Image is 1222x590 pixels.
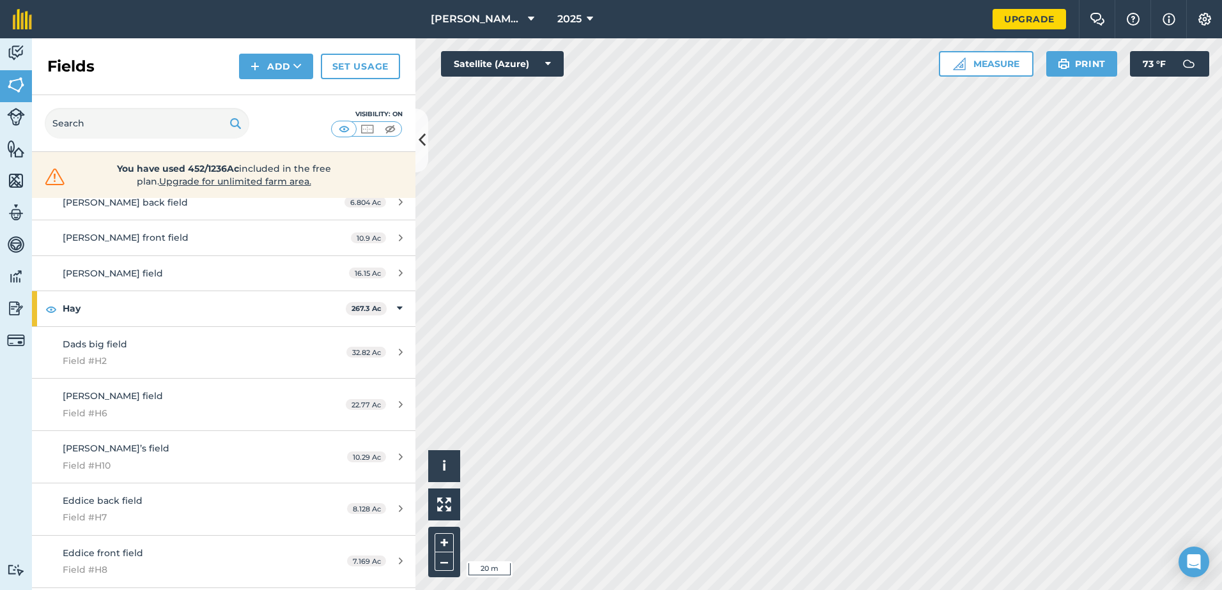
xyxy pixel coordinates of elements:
span: i [442,458,446,474]
span: Upgrade for unlimited farm area. [159,176,311,187]
img: svg+xml;base64,PHN2ZyB4bWxucz0iaHR0cDovL3d3dy53My5vcmcvMjAwMC9zdmciIHdpZHRoPSIzMiIgaGVpZ2h0PSIzMC... [42,167,68,186]
img: svg+xml;base64,PHN2ZyB4bWxucz0iaHR0cDovL3d3dy53My5vcmcvMjAwMC9zdmciIHdpZHRoPSIxOSIgaGVpZ2h0PSIyNC... [229,116,242,131]
span: Eddice front field [63,547,143,559]
div: Open Intercom Messenger [1179,547,1209,577]
img: svg+xml;base64,PHN2ZyB4bWxucz0iaHR0cDovL3d3dy53My5vcmcvMjAwMC9zdmciIHdpZHRoPSI1NiIgaGVpZ2h0PSI2MC... [7,139,25,158]
span: Field #H6 [63,406,303,420]
img: svg+xml;base64,PD94bWwgdmVyc2lvbj0iMS4wIiBlbmNvZGluZz0idXRmLTgiPz4KPCEtLSBHZW5lcmF0b3I6IEFkb2JlIE... [7,267,25,286]
a: [PERSON_NAME] fieldField #H622.77 Ac [32,379,415,430]
span: 22.77 Ac [346,399,386,410]
a: Eddice front fieldField #H87.169 Ac [32,536,415,587]
span: 10.9 Ac [351,232,386,243]
span: [PERSON_NAME] back field [63,197,188,208]
span: Eddice back field [63,495,143,506]
img: svg+xml;base64,PHN2ZyB4bWxucz0iaHR0cDovL3d3dy53My5vcmcvMjAwMC9zdmciIHdpZHRoPSIxOCIgaGVpZ2h0PSIyNC... [45,301,57,317]
span: 32.82 Ac [346,347,386,358]
span: [PERSON_NAME]’s field [63,442,169,454]
a: Dads big fieldField #H232.82 Ac [32,327,415,379]
a: Upgrade [993,9,1066,29]
a: Set usage [321,54,400,79]
img: svg+xml;base64,PD94bWwgdmVyc2lvbj0iMS4wIiBlbmNvZGluZz0idXRmLTgiPz4KPCEtLSBHZW5lcmF0b3I6IEFkb2JlIE... [7,203,25,222]
img: svg+xml;base64,PHN2ZyB4bWxucz0iaHR0cDovL3d3dy53My5vcmcvMjAwMC9zdmciIHdpZHRoPSI1MCIgaGVpZ2h0PSI0MC... [382,123,398,135]
a: [PERSON_NAME] back field6.804 Ac [32,185,415,220]
span: Dads big field [63,338,127,350]
span: Field #H8 [63,563,303,577]
span: 73 ° F [1143,51,1166,77]
span: [PERSON_NAME] front field [63,232,189,243]
button: Add [239,54,313,79]
button: 73 °F [1130,51,1209,77]
strong: Hay [63,291,346,326]
button: Measure [939,51,1033,77]
a: You have used 452/1236Acincluded in the free plan.Upgrade for unlimited farm area. [42,162,405,188]
img: A question mark icon [1125,13,1141,26]
img: svg+xml;base64,PD94bWwgdmVyc2lvbj0iMS4wIiBlbmNvZGluZz0idXRmLTgiPz4KPCEtLSBHZW5lcmF0b3I6IEFkb2JlIE... [7,564,25,576]
img: svg+xml;base64,PD94bWwgdmVyc2lvbj0iMS4wIiBlbmNvZGluZz0idXRmLTgiPz4KPCEtLSBHZW5lcmF0b3I6IEFkb2JlIE... [7,43,25,63]
strong: 267.3 Ac [352,304,382,313]
a: [PERSON_NAME] field16.15 Ac [32,256,415,291]
span: 10.29 Ac [347,451,386,462]
img: svg+xml;base64,PD94bWwgdmVyc2lvbj0iMS4wIiBlbmNvZGluZz0idXRmLTgiPz4KPCEtLSBHZW5lcmF0b3I6IEFkb2JlIE... [7,108,25,126]
button: Print [1046,51,1118,77]
img: svg+xml;base64,PHN2ZyB4bWxucz0iaHR0cDovL3d3dy53My5vcmcvMjAwMC9zdmciIHdpZHRoPSI1MCIgaGVpZ2h0PSI0MC... [336,123,352,135]
button: + [435,533,454,552]
img: svg+xml;base64,PD94bWwgdmVyc2lvbj0iMS4wIiBlbmNvZGluZz0idXRmLTgiPz4KPCEtLSBHZW5lcmF0b3I6IEFkb2JlIE... [7,331,25,349]
div: Visibility: On [331,109,403,119]
a: [PERSON_NAME]’s fieldField #H1010.29 Ac [32,431,415,483]
div: Hay267.3 Ac [32,291,415,326]
button: i [428,450,460,482]
img: svg+xml;base64,PHN2ZyB4bWxucz0iaHR0cDovL3d3dy53My5vcmcvMjAwMC9zdmciIHdpZHRoPSIxNyIgaGVpZ2h0PSIxNy... [1163,11,1175,27]
img: svg+xml;base64,PHN2ZyB4bWxucz0iaHR0cDovL3d3dy53My5vcmcvMjAwMC9zdmciIHdpZHRoPSI1NiIgaGVpZ2h0PSI2MC... [7,171,25,190]
img: svg+xml;base64,PHN2ZyB4bWxucz0iaHR0cDovL3d3dy53My5vcmcvMjAwMC9zdmciIHdpZHRoPSIxOSIgaGVpZ2h0PSIyNC... [1058,56,1070,72]
span: 2025 [557,11,582,27]
button: – [435,552,454,571]
strong: You have used 452/1236Ac [117,163,239,174]
button: Satellite (Azure) [441,51,564,77]
a: [PERSON_NAME] front field10.9 Ac [32,220,415,255]
img: Two speech bubbles overlapping with the left bubble in the forefront [1090,13,1105,26]
img: Ruler icon [953,57,966,70]
span: Field #H2 [63,354,303,368]
span: 16.15 Ac [349,268,386,278]
img: svg+xml;base64,PHN2ZyB4bWxucz0iaHR0cDovL3d3dy53My5vcmcvMjAwMC9zdmciIHdpZHRoPSI1NiIgaGVpZ2h0PSI2MC... [7,75,25,95]
span: [PERSON_NAME] Family Farm [431,11,523,27]
span: 7.169 Ac [347,556,386,566]
img: A cog icon [1197,13,1212,26]
span: Field #H7 [63,510,303,524]
a: Eddice back fieldField #H78.128 Ac [32,483,415,535]
img: Four arrows, one pointing top left, one top right, one bottom right and the last bottom left [437,497,451,511]
span: included in the free plan . [88,162,360,188]
span: Field #H10 [63,458,303,473]
h2: Fields [47,56,95,77]
span: [PERSON_NAME] field [63,390,163,402]
img: fieldmargin Logo [13,9,32,29]
span: 6.804 Ac [344,197,386,208]
img: svg+xml;base64,PD94bWwgdmVyc2lvbj0iMS4wIiBlbmNvZGluZz0idXRmLTgiPz4KPCEtLSBHZW5lcmF0b3I6IEFkb2JlIE... [7,235,25,254]
span: [PERSON_NAME] field [63,268,163,279]
span: 8.128 Ac [347,503,386,514]
img: svg+xml;base64,PHN2ZyB4bWxucz0iaHR0cDovL3d3dy53My5vcmcvMjAwMC9zdmciIHdpZHRoPSIxNCIgaGVpZ2h0PSIyNC... [251,59,259,74]
img: svg+xml;base64,PHN2ZyB4bWxucz0iaHR0cDovL3d3dy53My5vcmcvMjAwMC9zdmciIHdpZHRoPSI1MCIgaGVpZ2h0PSI0MC... [359,123,375,135]
img: svg+xml;base64,PD94bWwgdmVyc2lvbj0iMS4wIiBlbmNvZGluZz0idXRmLTgiPz4KPCEtLSBHZW5lcmF0b3I6IEFkb2JlIE... [7,299,25,318]
input: Search [45,108,249,139]
img: svg+xml;base64,PD94bWwgdmVyc2lvbj0iMS4wIiBlbmNvZGluZz0idXRmLTgiPz4KPCEtLSBHZW5lcmF0b3I6IEFkb2JlIE... [1176,51,1202,77]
